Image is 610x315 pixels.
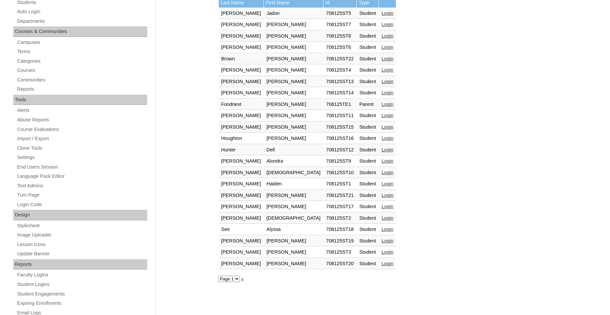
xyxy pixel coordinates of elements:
td: Student [357,87,379,99]
td: 708125ST2 [323,213,356,224]
a: Login [381,45,393,50]
td: [PERSON_NAME] [264,99,323,110]
td: [PERSON_NAME] [264,236,323,247]
td: [PERSON_NAME] [219,8,264,19]
td: 708125ST1 [323,178,356,190]
td: [PERSON_NAME] [219,178,264,190]
a: Login [381,67,393,73]
td: Haiden [264,178,323,190]
td: [PERSON_NAME] [219,247,264,258]
td: Student [357,122,379,133]
td: 708125ST9 [323,156,356,167]
td: [PERSON_NAME] [264,42,323,53]
td: Fondriest [219,99,264,110]
td: [PERSON_NAME] [264,76,323,87]
a: Auto Login [16,8,147,16]
td: [PERSON_NAME] [219,19,264,30]
a: Login [381,193,393,198]
td: 708125ST11 [323,110,356,121]
td: Student [357,65,379,76]
td: [PERSON_NAME] [219,42,264,53]
a: Login [381,249,393,255]
td: Student [357,144,379,156]
td: Student [357,156,379,167]
td: [PERSON_NAME] [219,258,264,269]
td: 708125ST17 [323,201,356,212]
a: Terms [16,47,147,56]
td: 708125ST21 [323,190,356,201]
td: Student [357,42,379,53]
td: [PERSON_NAME] [219,213,264,224]
a: Student Logins [16,280,147,289]
a: Import / Export [16,135,147,143]
td: 708125ST10 [323,167,356,178]
a: Login [381,170,393,175]
td: 708125TE1 [323,99,356,110]
a: Login [381,124,393,130]
div: Courses & Communities [13,26,147,37]
td: [PERSON_NAME] [264,19,323,30]
a: Login [381,204,393,209]
a: Update Banner [16,250,147,258]
div: Reports [13,259,147,270]
td: 708125ST3 [323,247,356,258]
a: Turn Page [16,191,147,199]
a: Login [381,22,393,27]
a: Login [381,11,393,16]
a: Image Uploader [16,231,147,239]
a: Login [381,33,393,39]
a: Login [381,238,393,243]
td: 708125ST18 [323,224,356,235]
td: 708125ST7 [323,19,356,30]
td: [PERSON_NAME] [264,65,323,76]
a: End Users Session [16,163,147,171]
a: Lesson Icons [16,240,147,249]
a: Login [381,102,393,107]
a: Login [381,90,393,95]
td: [PERSON_NAME] [219,65,264,76]
td: 708125ST15 [323,122,356,133]
td: [PERSON_NAME] [219,190,264,201]
a: Login [381,261,393,266]
td: Houghton [219,133,264,144]
td: 708125ST5 [323,8,356,19]
a: Reports [16,85,147,93]
td: [PERSON_NAME] [219,156,264,167]
td: [DEMOGRAPHIC_DATA] [264,167,323,178]
a: Campuses [16,38,147,47]
td: [PERSON_NAME] [219,76,264,87]
td: Student [357,8,379,19]
td: Parent [357,99,379,110]
td: Student [357,247,379,258]
a: Login [381,56,393,61]
td: Student [357,224,379,235]
td: Student [357,76,379,87]
a: » [241,276,244,281]
td: [PERSON_NAME] [264,133,323,144]
a: Alerts [16,106,147,114]
a: Categories [16,57,147,65]
td: [PERSON_NAME] [219,201,264,212]
td: 708125ST13 [323,76,356,87]
td: Student [357,213,379,224]
a: Student Engagements [16,290,147,298]
a: Communities [16,76,147,84]
a: Login [381,79,393,84]
td: [PERSON_NAME] [264,201,323,212]
div: Tools [13,95,147,105]
a: Language Pack Editor [16,172,147,180]
a: Settings [16,153,147,162]
td: See [219,224,264,235]
td: Student [357,178,379,190]
a: Abuse Reports [16,116,147,124]
td: [PERSON_NAME] [219,110,264,121]
td: Student [357,53,379,65]
td: 708125ST4 [323,65,356,76]
a: Expiring Enrollments [16,299,147,307]
td: [PERSON_NAME] [264,31,323,42]
td: 708125ST16 [323,133,356,144]
td: Student [357,110,379,121]
a: Courses [16,66,147,75]
a: Departments [16,17,147,25]
td: Student [357,31,379,42]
